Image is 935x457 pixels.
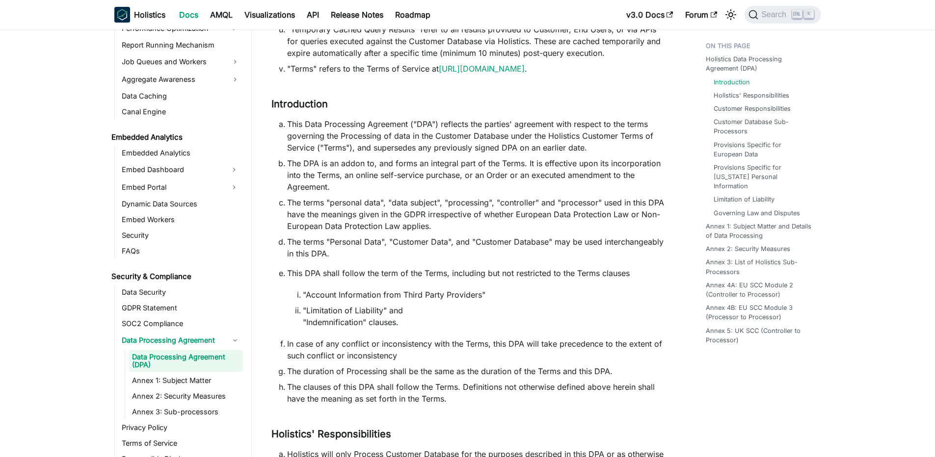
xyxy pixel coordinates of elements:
[119,72,243,87] a: Aggregate Awareness
[105,29,252,457] nav: Docs sidebar
[620,7,679,23] a: v3.0 Docs
[119,38,243,52] a: Report Running Mechanism
[271,428,667,440] h3: Holistics' Responsibilities
[706,54,815,73] a: Holistics Data Processing Agreement (DPA)
[287,118,667,153] li: This Data Processing Agreement ("DPA") reflects the parties' agreement with respect to the terms ...
[287,197,667,232] li: The terms "personal data", "data subject", "processing", "controller" and "processor" used in thi...
[303,289,667,328] p: "Indemnification" clauses.
[714,195,775,204] a: Limitation of Liability
[114,7,130,23] img: Holistics
[119,228,243,242] a: Security
[119,317,243,330] a: SOC2 Compliance
[108,270,243,283] a: Security & Compliance
[439,64,525,74] a: [URL][DOMAIN_NAME]
[706,222,815,240] a: Annex 1: Subject Matter and Details of Data Processing
[745,6,821,24] button: Search (Ctrl+K)
[706,280,815,299] a: Annex 4A: EU SCC Module 2 (Controller to Processor)
[225,162,243,178] button: Expand sidebar category 'Embed Dashboard'
[119,89,243,103] a: Data Caching
[119,197,243,211] a: Dynamic Data Sources
[119,421,243,434] a: Privacy Policy
[119,436,243,450] a: Terms of Service
[287,338,667,361] li: In case of any conflict or inconsistency with the Terms, this DPA will take precedence to the ext...
[714,104,791,113] a: Customer Responsibilities
[129,389,243,403] a: Annex 2: Security Measures
[389,7,436,23] a: Roadmap
[714,117,811,136] a: Customer Database Sub-Processors
[287,63,667,75] li: "Terms" refers to the Terms of Service at .
[271,98,667,110] h3: Introduction
[714,77,750,87] a: Introduction
[287,267,667,279] p: This DPA shall follow the term of the Terms, including but not restricted to the Terms clauses
[301,7,325,23] a: API
[119,146,243,160] a: Embedded Analytics
[706,257,815,276] a: Annex 3: List of Holistics Sub-Processors
[679,7,723,23] a: Forum
[706,244,790,254] a: Annex 2: Security Measures
[134,9,165,21] b: Holistics
[287,24,667,59] li: "Temporary Cached Query Results" refer to all results provided to Customer, End Users, or via API...
[119,179,225,195] a: Embed Portal
[714,208,800,218] a: Governing Law and Disputes
[114,7,165,23] a: HolisticsHolistics
[287,157,667,193] li: The DPA is an addon to, and forms an integral part of the Terms. It is effective upon its incorpo...
[173,7,204,23] a: Docs
[108,130,243,144] a: Embedded Analytics
[129,374,243,387] a: Annex 1: Subject Matter
[287,236,667,259] li: The terms "Personal Data", "Customer Data", and "Customer Database" may be used interchangeably i...
[706,326,815,345] a: Annex 5: UK SCC (Controller to Processor)
[303,305,667,316] li: "Limitation of Liability" and
[119,285,243,299] a: Data Security
[714,91,789,100] a: Holistics' Responsibilities
[119,332,243,348] a: Data Processing Agreement
[325,7,389,23] a: Release Notes
[204,7,239,23] a: AMQL
[129,405,243,419] a: Annex 3: Sub-processors
[714,140,811,159] a: Provisions Specific for European Data
[287,381,667,405] li: The clauses of this DPA shall follow the Terms. Definitions not otherwise defined above herein sh...
[129,350,243,372] a: Data Processing Agreement (DPA)
[804,10,814,19] kbd: K
[287,365,667,377] li: The duration of Processing shall be the same as the duration of the Terms and this DPA.
[119,301,243,315] a: GDPR Statement
[119,105,243,119] a: Canal Engine
[723,7,739,23] button: Switch between dark and light mode (currently light mode)
[119,244,243,258] a: FAQs
[706,303,815,322] a: Annex 4B: EU SCC Module 3 (Processor to Processor)
[239,7,301,23] a: Visualizations
[303,289,667,301] li: "Account Information from Third Party Providers"
[714,163,811,191] a: Provisions Specific for [US_STATE] Personal Information
[758,10,792,19] span: Search
[119,162,225,178] a: Embed Dashboard
[225,179,243,195] button: Expand sidebar category 'Embed Portal'
[119,54,243,70] a: Job Queues and Workers
[119,213,243,227] a: Embed Workers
